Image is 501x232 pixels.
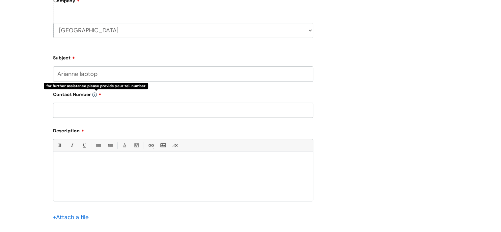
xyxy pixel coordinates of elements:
div: for further assistance please provide your tel. number [44,83,148,89]
a: Insert Image... [159,141,167,149]
a: Back Color [132,141,141,149]
div: Attach a file [53,212,93,222]
span: + [53,213,56,221]
a: Font Color [120,141,128,149]
a: Underline(Ctrl-U) [80,141,88,149]
a: Remove formatting (Ctrl-\) [171,141,179,149]
a: • Unordered List (Ctrl-Shift-7) [94,141,102,149]
a: Link [147,141,155,149]
label: Subject [53,53,313,61]
label: Description [53,126,313,134]
a: Italic (Ctrl-I) [68,141,76,149]
a: Bold (Ctrl-B) [55,141,64,149]
label: Contact Number [53,89,313,97]
img: info-icon.svg [92,92,97,97]
a: 1. Ordered List (Ctrl-Shift-8) [106,141,114,149]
